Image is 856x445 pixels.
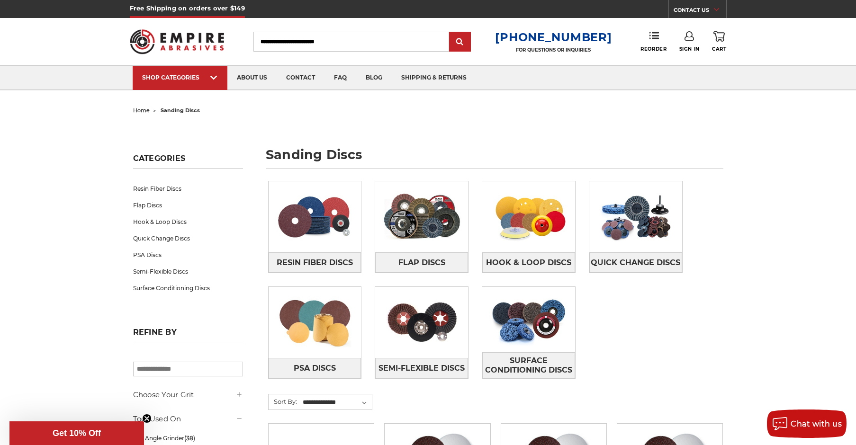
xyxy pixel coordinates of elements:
img: Semi-Flexible Discs [375,290,468,355]
a: Semi-Flexible Discs [133,263,243,280]
span: Resin Fiber Discs [277,255,353,271]
span: Reorder [640,46,667,52]
h5: Categories [133,154,243,169]
a: Flap Discs [133,197,243,214]
img: PSA Discs [269,290,361,355]
a: PSA Discs [269,358,361,378]
a: PSA Discs [133,247,243,263]
select: Sort By: [301,395,372,409]
h5: Refine by [133,328,243,342]
a: faq [324,66,356,90]
a: Cart [712,31,726,52]
a: Hook & Loop Discs [482,252,575,273]
h5: Choose Your Grit [133,389,243,400]
span: Quick Change Discs [591,255,680,271]
span: (38) [184,435,195,442]
span: Sign In [679,46,700,52]
button: Chat with us [767,409,847,438]
img: Flap Discs [375,184,468,249]
h1: sanding discs [266,148,723,169]
a: Surface Conditioning Discs [133,280,243,296]
a: about us [227,66,277,90]
a: Semi-Flexible Discs [375,358,468,378]
a: Quick Change Discs [133,230,243,247]
a: shipping & returns [392,66,476,90]
h5: Tool Used On [133,413,243,425]
a: Resin Fiber Discs [133,180,243,197]
a: [PHONE_NUMBER] [495,30,612,44]
a: Surface Conditioning Discs [482,352,575,378]
span: sanding discs [161,107,200,114]
button: Close teaser [142,414,152,423]
img: Hook & Loop Discs [482,184,575,249]
span: Chat with us [791,419,842,428]
span: Hook & Loop Discs [486,255,571,271]
div: SHOP CATEGORIES [142,74,218,81]
img: Empire Abrasives [130,23,225,60]
label: Sort By: [269,394,297,409]
a: contact [277,66,324,90]
span: Semi-Flexible Discs [378,360,465,376]
a: home [133,107,150,114]
span: Get 10% Off [53,428,101,438]
a: Resin Fiber Discs [269,252,361,273]
img: Surface Conditioning Discs [482,287,575,352]
a: Quick Change Discs [589,252,682,273]
img: Resin Fiber Discs [269,184,361,249]
p: FOR QUESTIONS OR INQUIRIES [495,47,612,53]
span: Surface Conditioning Discs [483,353,575,378]
a: CONTACT US [674,5,726,18]
span: Flap Discs [398,255,445,271]
img: Quick Change Discs [589,184,682,249]
a: Reorder [640,31,667,52]
span: Cart [712,46,726,52]
input: Submit [451,33,469,52]
div: Get 10% OffClose teaser [9,421,144,445]
a: Flap Discs [375,252,468,273]
a: Hook & Loop Discs [133,214,243,230]
span: PSA Discs [294,360,336,376]
a: blog [356,66,392,90]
